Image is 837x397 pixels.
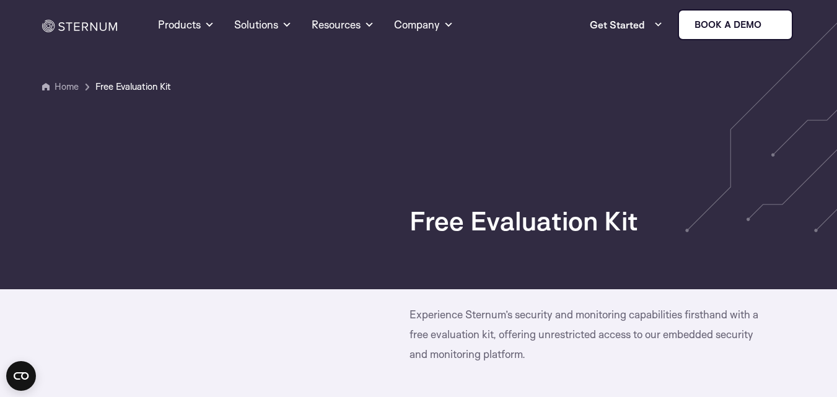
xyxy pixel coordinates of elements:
[678,9,793,40] a: Book a demo
[55,81,79,92] a: Home
[766,20,776,30] img: sternum iot
[410,206,795,275] h1: Free Evaluation Kit
[590,12,663,37] a: Get Started
[234,2,292,47] a: Solutions
[312,2,374,47] a: Resources
[410,305,763,364] p: Experience Sternum’s security and monitoring capabilities firsthand with a free evaluation kit, o...
[6,361,36,391] button: Open CMP widget
[158,2,214,47] a: Products
[394,2,454,47] a: Company
[95,79,171,94] span: Free Evaluation Kit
